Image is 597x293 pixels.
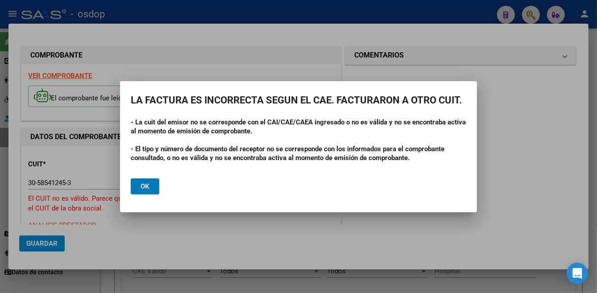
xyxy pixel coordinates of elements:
div: Open Intercom Messenger [567,263,588,284]
strong: - La cuit del emisor no se corresponde con el CAI/CAE/CAEA ingresado o no es válida y no se encon... [131,118,466,135]
button: Ok [131,178,159,194]
h2: LA FACTURA ES INCORRECTA SEGUN EL CAE. FACTURARON A OTRO CUIT. [131,92,466,109]
strong: - El tipo y número de documento del receptor no se corresponde con los informados para el comprob... [131,145,444,162]
span: Ok [141,182,149,190]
